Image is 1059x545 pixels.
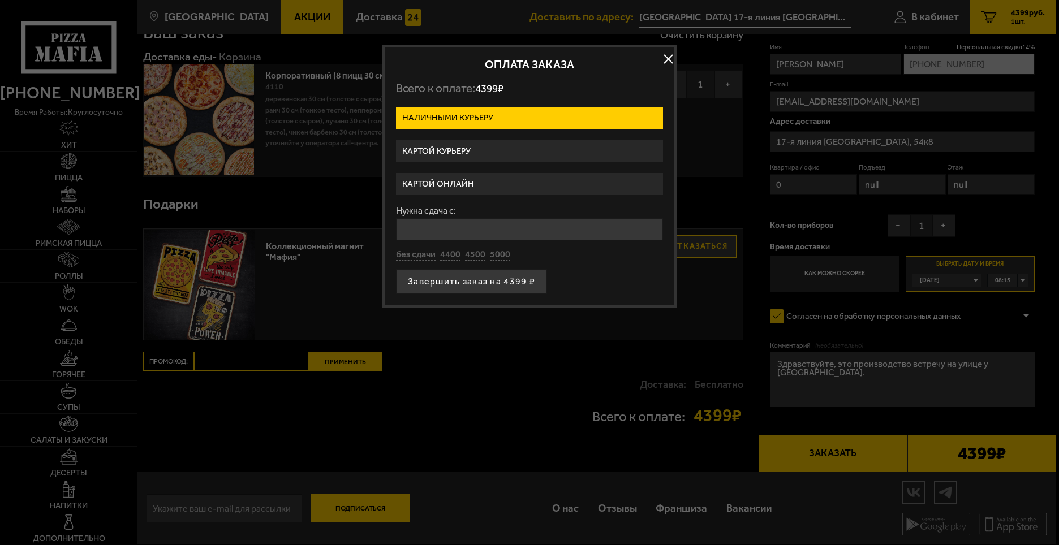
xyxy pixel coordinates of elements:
[396,107,663,129] label: Наличными курьеру
[396,206,663,215] label: Нужна сдача с:
[465,249,485,261] button: 4500
[490,249,510,261] button: 5000
[440,249,460,261] button: 4400
[475,82,503,95] span: 4399 ₽
[396,173,663,195] label: Картой онлайн
[396,140,663,162] label: Картой курьеру
[396,81,663,96] p: Всего к оплате:
[396,59,663,70] h2: Оплата заказа
[396,269,547,294] button: Завершить заказ на 4399 ₽
[396,249,436,261] button: без сдачи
